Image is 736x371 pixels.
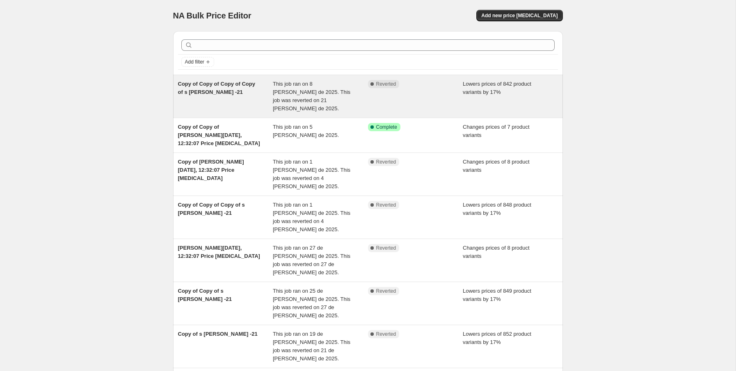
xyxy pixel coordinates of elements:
[178,331,258,337] span: Copy of s [PERSON_NAME] -21
[178,288,232,302] span: Copy of Copy of s [PERSON_NAME] -21
[181,57,214,67] button: Add filter
[185,59,204,65] span: Add filter
[463,288,531,302] span: Lowers prices of 849 product variants by 17%
[376,124,397,130] span: Complete
[463,331,531,345] span: Lowers prices of 852 product variants by 17%
[376,288,396,294] span: Reverted
[273,81,350,112] span: This job ran on 8 [PERSON_NAME] de 2025. This job was reverted on 21 [PERSON_NAME] de 2025.
[273,331,350,362] span: This job ran on 19 de [PERSON_NAME] de 2025. This job was reverted on 21 de [PERSON_NAME] de 2025.
[481,12,558,19] span: Add new price [MEDICAL_DATA]
[173,11,251,20] span: NA Bulk Price Editor
[463,159,530,173] span: Changes prices of 8 product variants
[273,124,339,138] span: This job ran on 5 [PERSON_NAME] de 2025.
[178,202,245,216] span: Copy of Copy of Copy of s [PERSON_NAME] -21
[273,159,350,189] span: This job ran on 1 [PERSON_NAME] de 2025. This job was reverted on 4 [PERSON_NAME] de 2025.
[273,245,350,275] span: This job ran on 27 de [PERSON_NAME] de 2025. This job was reverted on 27 de [PERSON_NAME] de 2025.
[273,202,350,232] span: This job ran on 1 [PERSON_NAME] de 2025. This job was reverted on 4 [PERSON_NAME] de 2025.
[376,202,396,208] span: Reverted
[178,124,260,146] span: Copy of Copy of [PERSON_NAME][DATE], 12:32:07 Price [MEDICAL_DATA]
[178,81,255,95] span: Copy of Copy of Copy of Copy of s [PERSON_NAME] -21
[273,288,350,319] span: This job ran on 25 de [PERSON_NAME] de 2025. This job was reverted on 27 de [PERSON_NAME] de 2025.
[376,245,396,251] span: Reverted
[376,331,396,337] span: Reverted
[463,81,531,95] span: Lowers prices of 842 product variants by 17%
[463,202,531,216] span: Lowers prices of 848 product variants by 17%
[376,159,396,165] span: Reverted
[178,159,244,181] span: Copy of [PERSON_NAME][DATE], 12:32:07 Price [MEDICAL_DATA]
[463,245,530,259] span: Changes prices of 8 product variants
[476,10,562,21] button: Add new price [MEDICAL_DATA]
[463,124,530,138] span: Changes prices of 7 product variants
[376,81,396,87] span: Reverted
[178,245,260,259] span: [PERSON_NAME][DATE], 12:32:07 Price [MEDICAL_DATA]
